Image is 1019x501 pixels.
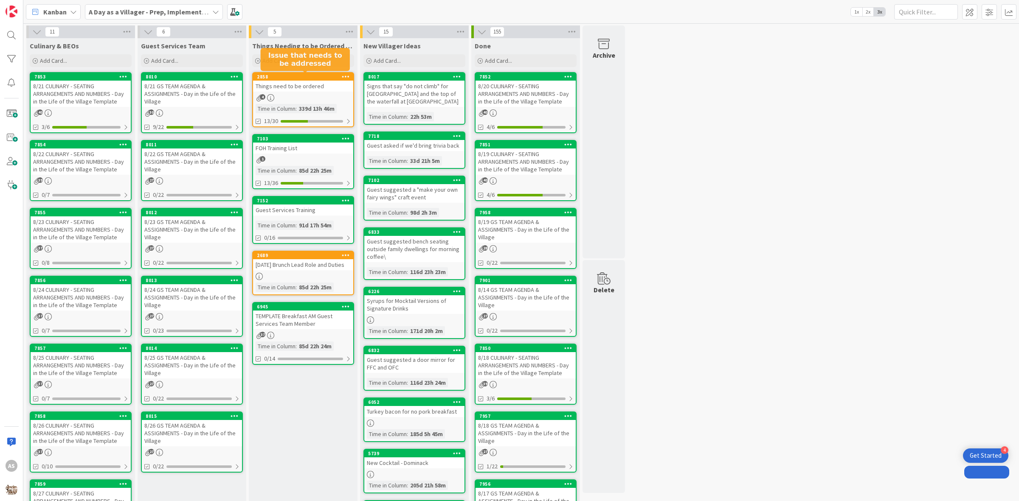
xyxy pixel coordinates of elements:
span: 39 [37,177,43,183]
div: 8010 [142,73,242,81]
span: 1/22 [487,462,498,471]
div: Time in Column [367,112,407,121]
div: 8/18 CULINARY - SEATING ARRANGEMENTS AND NUMBERS - Day in the Life of the Village Template [476,352,576,378]
div: 8015 [146,413,242,419]
span: Done [475,42,491,50]
div: 6833 [368,229,464,235]
div: 7852 [479,74,576,80]
div: 2689[DATE] Brunch Lead Role and Duties [253,252,353,270]
div: 8/24 GS TEAM AGENDA & ASSIGNMENTS - Day in the Life of the Village [142,284,242,311]
div: 7103 [253,135,353,143]
div: 7901 [476,277,576,284]
a: 78528/20 CULINARY - SEATING ARRANGEMENTS AND NUMBERS - Day in the Life of the Village Template4/6 [475,72,577,133]
a: 78588/26 CULINARY - SEATING ARRANGEMENTS AND NUMBERS - Day in the Life of the Village Template0/10 [30,411,132,473]
div: 7854 [34,142,131,148]
span: 15 [379,27,393,37]
div: 22h 53m [408,112,434,121]
div: 7901 [479,277,576,283]
div: 7718 [368,133,464,139]
span: 1x [851,8,862,16]
a: 80148/25 GS TEAM AGENDA & ASSIGNMENTS - Day in the Life of the Village0/22 [141,344,243,405]
div: 8/23 CULINARY - SEATING ARRANGEMENTS AND NUMBERS - Day in the Life of the Village Template [31,216,131,243]
div: Time in Column [367,267,407,277]
div: 7858 [31,412,131,420]
div: 7102Guest suggested a "make your own fairy wings" craft event [364,176,464,203]
div: Archive [593,50,615,60]
span: 28 [482,245,488,251]
a: 78578/25 CULINARY - SEATING ARRANGEMENTS AND NUMBERS - Day in the Life of the Village Template0/7 [30,344,132,405]
span: : [296,166,297,175]
span: 37 [37,381,43,386]
div: Syrups for Mocktail Versions of Signature Drinks [364,295,464,314]
div: Delete [594,285,614,295]
span: : [407,267,408,277]
div: Things need to be ordered [253,81,353,92]
div: 80148/25 GS TEAM AGENDA & ASSIGNMENTS - Day in the Life of the Village [142,344,242,378]
div: 8/22 GS TEAM AGENDA & ASSIGNMENTS - Day in the Life of the Village [142,148,242,175]
a: 78558/23 CULINARY - SEATING ARRANGEMENTS AND NUMBERS - Day in the Life of the Village Template0/8 [30,208,132,269]
div: Guest Services Training [253,204,353,216]
span: 0/14 [264,354,275,363]
div: 7859 [34,481,131,487]
span: : [407,326,408,336]
div: 7855 [34,210,131,216]
div: 80128/23 GS TEAM AGENDA & ASSIGNMENTS - Day in the Life of the Village [142,209,242,243]
div: 7718Guest asked if we'd bring trivia back [364,132,464,151]
span: 3/6 [42,123,50,132]
div: 8/21 CULINARY - SEATING ARRANGEMENTS AND NUMBERS - Day in the Life of the Village Template [31,81,131,107]
a: 79018/14 GS TEAM AGENDA & ASSIGNMENTS - Day in the Life of the Village0/22 [475,276,577,337]
div: 6226 [368,288,464,294]
div: 116d 23h 23m [408,267,448,277]
span: 0/23 [153,326,164,335]
div: 33d 21h 5m [408,156,442,165]
div: 6052Turkey bacon for no pork breakfast [364,398,464,417]
a: 79578/18 GS TEAM AGENDA & ASSIGNMENTS - Day in the Life of the Village1/22 [475,411,577,473]
span: 0/22 [487,326,498,335]
a: 5739New Cocktail - DominackTime in Column:205d 21h 58m [363,449,465,493]
div: 7957 [476,412,576,420]
span: 0/7 [42,190,50,199]
div: [DATE] Brunch Lead Role and Duties [253,259,353,270]
div: 7857 [31,344,131,352]
div: 78548/22 CULINARY - SEATING ARRANGEMENTS AND NUMBERS - Day in the Life of the Village Template [31,141,131,175]
div: 8/22 CULINARY - SEATING ARRANGEMENTS AND NUMBERS - Day in the Life of the Village Template [31,148,131,175]
div: Guest suggested a "make your own fairy wings" craft event [364,184,464,203]
div: 7855 [31,209,131,216]
div: 6833Guest suggested bench seating outside family dwellings for morning coffee\ [364,228,464,262]
div: 78538/21 CULINARY - SEATING ARRANGEMENTS AND NUMBERS - Day in the Life of the Village Template [31,73,131,107]
div: 6945 [257,304,353,310]
div: Turkey bacon for no pork breakfast [364,406,464,417]
div: 8/25 GS TEAM AGENDA & ASSIGNMENTS - Day in the Life of the Village [142,352,242,378]
div: 7852 [476,73,576,81]
div: 8/14 GS TEAM AGENDA & ASSIGNMENTS - Day in the Life of the Village [476,284,576,311]
img: avatar [6,484,17,495]
div: 79018/14 GS TEAM AGENDA & ASSIGNMENTS - Day in the Life of the Village [476,277,576,311]
div: 7152 [253,197,353,204]
span: 40 [482,109,488,115]
a: 80108/21 GS TEAM AGENDA & ASSIGNMENTS - Day in the Life of the Village9/22 [141,72,243,133]
div: 8011 [142,141,242,148]
div: 2689 [253,252,353,259]
div: TEMPLATE Breakfast AM Guest Services Team Member [253,311,353,329]
a: 6052Turkey bacon for no pork breakfastTime in Column:185d 5h 45m [363,397,465,442]
span: 27 [149,381,154,386]
div: 6945TEMPLATE Breakfast AM Guest Services Team Member [253,303,353,329]
span: Add Card... [374,57,401,64]
span: Add Card... [40,57,67,64]
div: 7958 [479,210,576,216]
a: 78548/22 CULINARY - SEATING ARRANGEMENTS AND NUMBERS - Day in the Life of the Village Template0/7 [30,140,132,201]
div: 5739 [364,450,464,457]
div: 339d 13h 46m [297,104,337,113]
div: Time in Column [256,341,296,351]
div: 8017 [368,74,464,80]
span: 27 [482,313,488,319]
span: 0/22 [153,190,164,199]
div: 7957 [479,413,576,419]
span: : [407,429,408,439]
div: 2858 [253,73,353,81]
a: 78538/21 CULINARY - SEATING ARRANGEMENTS AND NUMBERS - Day in the Life of the Village Template3/6 [30,72,132,133]
div: 6226 [364,288,464,295]
span: 9/22 [153,123,164,132]
div: 7859 [31,480,131,488]
a: 78568/24 CULINARY - SEATING ARRANGEMENTS AND NUMBERS - Day in the Life of the Village Template0/7 [30,276,132,337]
